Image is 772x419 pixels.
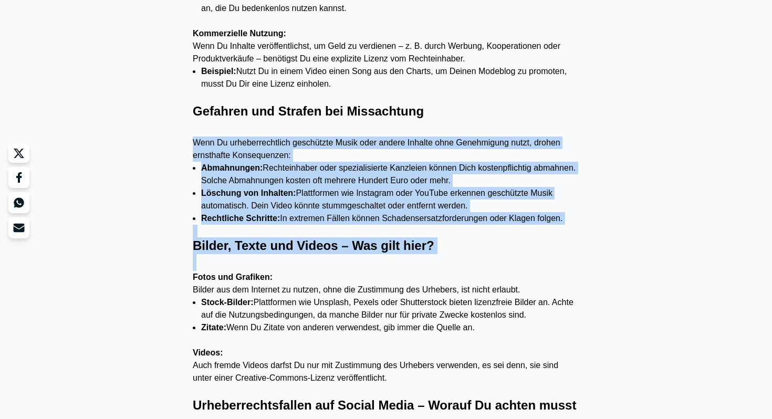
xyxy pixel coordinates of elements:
[193,348,223,357] strong: Videos:
[201,296,579,321] li: Plattformen wie Unsplash, Pexels oder Shutterstock bieten lizenzfreie Bilder an. Achte auf die Nu...
[201,187,579,212] li: Plattformen wie Instagram oder YouTube erkennen geschützte Musik automatisch. Dein Video könnte s...
[201,163,263,172] strong: Abmahnungen:
[201,65,579,90] li: Nutzt Du in einem Video einen Song aus den Charts, um Deinen Modeblog zu promoten, musst Du Dir e...
[193,359,579,384] p: Auch fremde Videos darfst Du nur mit Zustimmung des Urhebers verwenden, es sei denn, sie sind unt...
[193,238,434,253] strong: Bilder, Texte und Videos – Was gilt hier?
[8,167,29,188] a: Teile diesen Beitrag auf Facebook
[193,104,424,118] strong: Gefahren und Strafen bei Missachtung
[193,29,286,38] strong: Kommerzielle Nutzung:
[8,217,29,238] a: Teile diesen Beitrag via E-Mail
[8,144,29,163] a: Teile diesen Beitrag auf X
[201,67,236,76] strong: Beispiel:
[201,298,254,307] strong: Stock-Bilder:
[201,214,280,223] strong: Rechtliche Schritte:
[201,212,579,225] li: In extremen Fällen können Schadensersatzforderungen oder Klagen folgen.
[193,137,579,162] p: Wenn Du urheberrechtlich geschützte Musik oder andere Inhalte ohne Genehmigung nutzt, drohen erns...
[201,323,226,332] strong: Zitate:
[201,188,296,197] strong: Löschung von Inhalten:
[201,162,579,187] li: Rechteinhaber oder spezialisierte Kanzleien können Dich kostenpflichtig abmahnen. Solche Abmahnun...
[8,192,29,213] a: Teile diesen Beitrag über Whatsapp
[193,40,579,65] p: Wenn Du Inhalte veröffentlichst, um Geld zu verdienen – z. B. durch Werbung, Kooperationen oder P...
[193,398,576,412] strong: Urheberrechtsfallen auf Social Media – Worauf Du achten musst
[201,321,579,334] li: Wenn Du Zitate von anderen verwendest, gib immer die Quelle an.
[193,284,579,296] p: Bilder aus dem Internet zu nutzen, ohne die Zustimmung des Urhebers, ist nicht erlaubt.
[193,273,273,281] strong: Fotos und Grafiken:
